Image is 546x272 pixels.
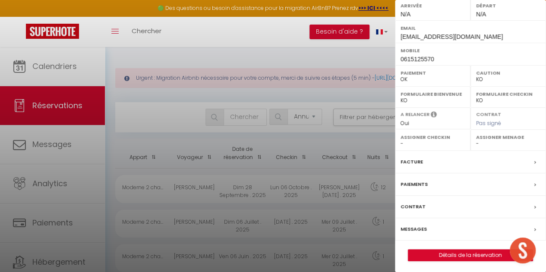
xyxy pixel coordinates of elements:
[408,250,533,261] a: Détails de la réservation
[401,180,428,189] label: Paiements
[476,69,540,77] label: Caution
[401,46,540,55] label: Mobile
[476,133,540,141] label: Assigner Menage
[401,133,465,141] label: Assigner Checkin
[401,24,540,32] label: Email
[408,249,533,261] button: Détails de la réservation
[476,111,501,116] label: Contrat
[476,119,501,127] span: Pas signé
[401,11,410,18] span: N/A
[401,202,426,211] label: Contrat
[510,238,536,263] div: Ouvrir le chat
[476,11,486,18] span: N/A
[401,1,465,10] label: Arrivée
[401,56,434,63] span: 0615125570
[401,157,423,166] label: Facture
[401,90,465,98] label: Formulaire Bienvenue
[476,1,540,10] label: Départ
[431,111,437,120] i: Sélectionner OUI si vous souhaiter envoyer les séquences de messages post-checkout
[476,90,540,98] label: Formulaire Checkin
[401,33,503,40] span: [EMAIL_ADDRESS][DOMAIN_NAME]
[401,111,429,118] label: A relancer
[401,69,465,77] label: Paiement
[401,225,427,234] label: Messages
